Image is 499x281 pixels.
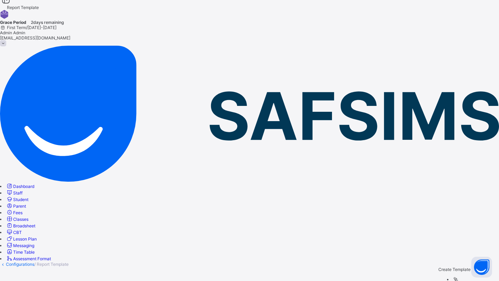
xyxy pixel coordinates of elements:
a: Lesson Plan [6,236,37,242]
span: Staff [13,190,23,196]
span: Report Template [7,5,39,10]
span: Messaging [13,243,34,248]
a: Staff [6,190,23,196]
a: CBT [6,230,22,235]
span: CBT [13,230,22,235]
span: Create Template [438,267,471,272]
a: Messaging [6,243,34,248]
span: Broadsheet [13,223,35,228]
a: Classes [6,217,28,222]
a: Assessment Format [6,256,51,261]
a: Configurations [6,262,34,267]
span: Student [13,197,28,202]
a: Parent [6,203,26,209]
span: Assessment Format [13,256,51,261]
span: Time Table [13,250,35,255]
span: Lesson Plan [13,236,37,242]
span: Fees [13,210,23,215]
a: Dashboard [6,184,34,189]
span: 2 days remaining [31,20,64,25]
span: Classes [13,217,28,222]
a: Time Table [6,250,35,255]
a: Fees [6,210,23,215]
a: Broadsheet [6,223,35,228]
span: Parent [13,203,26,209]
button: Open asap [471,257,492,278]
a: Student [6,197,28,202]
span: / Report Template [34,262,69,267]
span: Dashboard [13,184,34,189]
